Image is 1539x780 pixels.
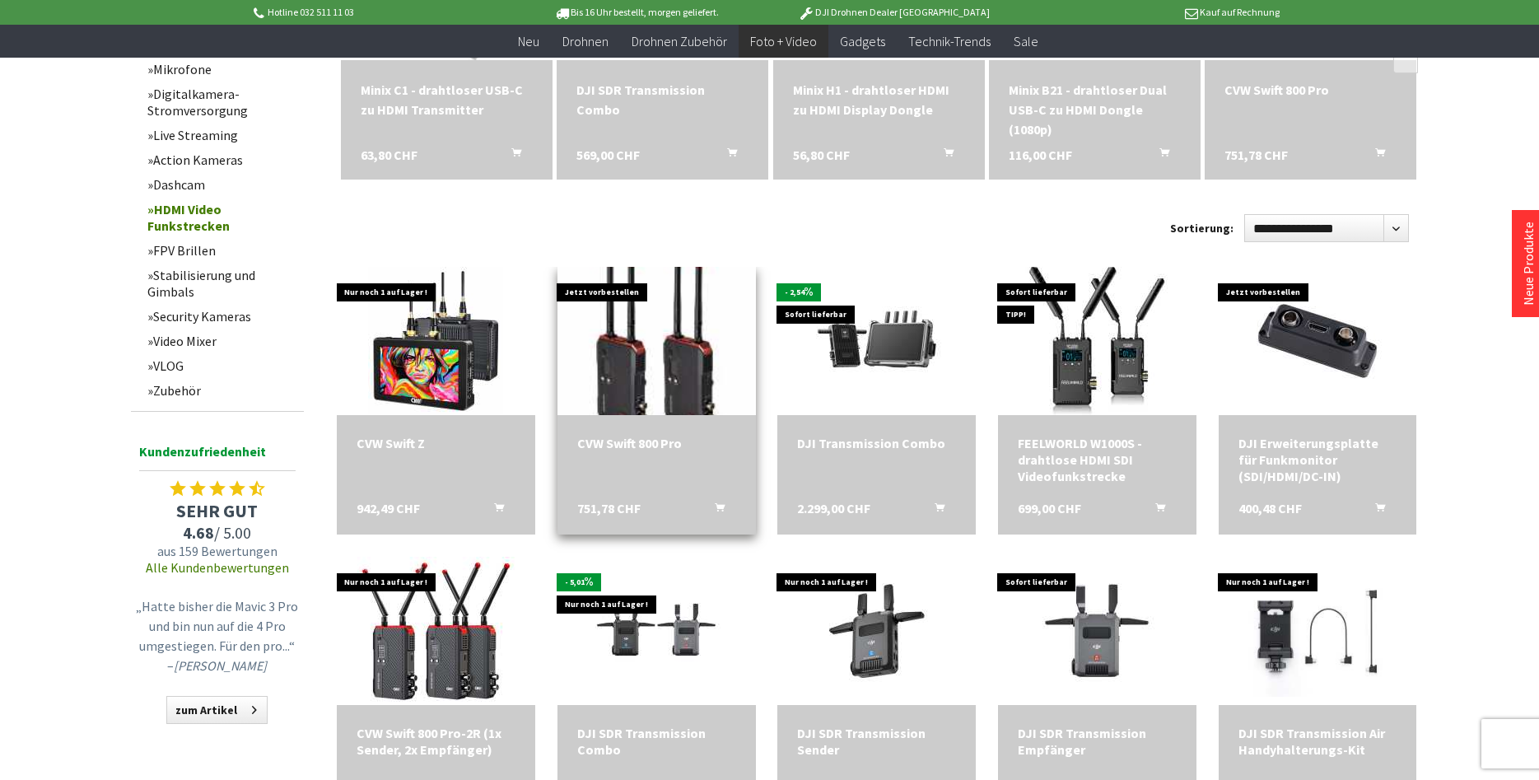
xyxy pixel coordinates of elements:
[577,725,736,758] a: DJI SDR Transmission Combo 569,00 CHF In den Warenkorb
[551,25,620,58] a: Drohnen
[139,57,304,82] a: Mikrofone
[576,80,749,119] a: DJI SDR Transmission Combo 569,00 CHF In den Warenkorb
[797,435,956,451] div: DJI Transmission Combo
[828,25,897,58] a: Gadgets
[576,80,749,119] div: DJI SDR Transmission Combo
[915,500,954,521] button: In den Warenkorb
[361,80,533,119] a: Minix C1 - drahtloser USB-C zu HDMI Transmitter 63,80 CHF In den Warenkorb
[492,145,531,166] button: In den Warenkorb
[797,435,956,451] a: DJI Transmission Combo 2.299,00 CHF In den Warenkorb
[139,329,304,353] a: Video Mixer
[1009,80,1181,139] div: Minix B21 - drahtloser Dual USB-C zu HDMI Dongle (1080p)
[1018,725,1177,758] a: DJI SDR Transmission Empfänger 329,00 CHF In den Warenkorb
[251,2,508,22] p: Hotline 032 511 11 03
[695,500,735,521] button: In den Warenkorb
[135,596,300,675] p: „Hatte bisher die Mavic 3 Pro und bin nun auf die 4 Pro umgestiegen. Für den pro...“ –
[1238,725,1397,758] a: DJI SDR Transmission Air Handyhalterungs-Kit 49,90 CHF In den Warenkorb
[632,33,727,49] span: Drohnen Zubehör
[1009,80,1181,139] a: Minix B21 - drahtloser Dual USB-C zu HDMI Dongle (1080p) 116,00 CHF In den Warenkorb
[357,725,515,758] div: CVW Swift 800 Pro-2R (1x Sender, 2x Empfänger)
[506,25,551,58] a: Neu
[139,123,304,147] a: Live Streaming
[1009,145,1072,165] span: 116,00 CHF
[368,267,503,415] img: CVW Swift Z
[139,304,304,329] a: Security Kameras
[357,435,515,451] div: CVW Swift Z
[577,435,736,451] div: CVW Swift 800 Pro
[1238,500,1302,516] span: 400,48 CHF
[797,725,956,758] div: DJI SDR Transmission Sender
[1355,500,1395,521] button: In den Warenkorb
[1136,500,1175,521] button: In den Warenkorb
[361,145,417,165] span: 63,80 CHF
[582,557,730,705] img: DJI SDR Transmission Combo
[139,82,304,123] a: Digitalkamera-Stromversorgung
[146,559,289,576] a: Alle Kundenbewertungen
[707,145,747,166] button: In den Warenkorb
[139,147,304,172] a: Action Kameras
[553,237,760,445] img: CVW Swift 800 Pro
[1224,80,1397,100] div: CVW Swift 800 Pro
[1224,80,1397,100] a: CVW Swift 800 Pro 751,78 CHF In den Warenkorb
[577,725,736,758] div: DJI SDR Transmission Combo
[897,25,1002,58] a: Technik-Trends
[1243,267,1392,415] img: DJI Erweiterungsplatte für Funkmonitor (SDI/HDMI/DC-IN)
[1520,222,1537,306] a: Neue Produkte
[139,441,296,471] span: Kundenzufriedenheit
[1018,500,1081,516] span: 699,00 CHF
[166,696,268,724] a: zum Artikel
[357,500,420,516] span: 942,49 CHF
[1219,565,1417,698] img: DJI SDR Transmission Air Handyhalterungs-Kit
[577,500,641,516] span: 751,78 CHF
[1140,145,1179,166] button: In den Warenkorb
[1238,435,1397,484] div: DJI Erweiterungsplatte für Funkmonitor (SDI/HDMI/DC-IN)
[924,145,963,166] button: In den Warenkorb
[139,378,304,403] a: Zubehör
[1014,33,1038,49] span: Sale
[1002,25,1050,58] a: Sale
[131,522,304,543] span: / 5.00
[1238,435,1397,484] a: DJI Erweiterungsplatte für Funkmonitor (SDI/HDMI/DC-IN) 400,48 CHF In den Warenkorb
[620,25,739,58] a: Drohnen Zubehör
[1224,145,1288,165] span: 751,78 CHF
[508,2,765,22] p: Bis 16 Uhr bestellt, morgen geliefert.
[797,500,870,516] span: 2.299,00 CHF
[139,172,304,197] a: Dashcam
[357,435,515,451] a: CVW Swift Z 942,49 CHF In den Warenkorb
[793,145,850,165] span: 56,80 CHF
[183,522,214,543] span: 4.68
[1023,2,1280,22] p: Kauf auf Rechnung
[576,145,640,165] span: 569,00 CHF
[1023,267,1171,415] img: FEELWORLD W1000S - drahtlose HDMI SDI Videofunkstrecke
[1023,557,1171,705] img: DJI SDR Transmission Empfänger
[361,80,533,119] div: Minix C1 - drahtloser USB-C zu HDMI Transmitter
[1170,215,1234,241] label: Sortierung:
[1355,145,1395,166] button: In den Warenkorb
[357,725,515,758] a: CVW Swift 800 Pro-2R (1x Sender, 2x Empfänger) 1.143,23 CHF In den Warenkorb
[562,33,609,49] span: Drohnen
[139,353,304,378] a: VLOG
[803,557,951,705] img: DJI SDR Transmission Sender
[1238,725,1397,758] div: DJI SDR Transmission Air Handyhalterungs-Kit
[1018,435,1177,484] a: FEELWORLD W1000S - drahtlose HDMI SDI Videofunkstrecke 699,00 CHF In den Warenkorb
[840,33,885,49] span: Gadgets
[577,435,736,451] a: CVW Swift 800 Pro 751,78 CHF In den Warenkorb
[908,33,991,49] span: Technik-Trends
[797,725,956,758] a: DJI SDR Transmission Sender 329,00 CHF In den Warenkorb
[174,657,267,674] em: [PERSON_NAME]
[518,33,539,49] span: Neu
[1018,725,1177,758] div: DJI SDR Transmission Empfänger
[739,25,828,58] a: Foto + Video
[1018,435,1177,484] div: FEELWORLD W1000S - drahtlose HDMI SDI Videofunkstrecke
[131,543,304,559] span: aus 159 Bewertungen
[474,500,514,521] button: In den Warenkorb
[793,80,965,119] div: Minix H1 - drahtloser HDMI zu HDMI Display Dongle
[750,33,817,49] span: Foto + Video
[139,263,304,304] a: Stabilisierung und Gimbals
[357,557,515,705] img: CVW Swift 800 Pro-2R (1x Sender, 2x Empfänger)
[793,80,965,119] a: Minix H1 - drahtloser HDMI zu HDMI Display Dongle 56,80 CHF In den Warenkorb
[765,2,1022,22] p: DJI Drohnen Dealer [GEOGRAPHIC_DATA]
[139,197,304,238] a: HDMI Video Funkstrecken
[139,238,304,263] a: FPV Brillen
[131,499,304,522] span: SEHR GUT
